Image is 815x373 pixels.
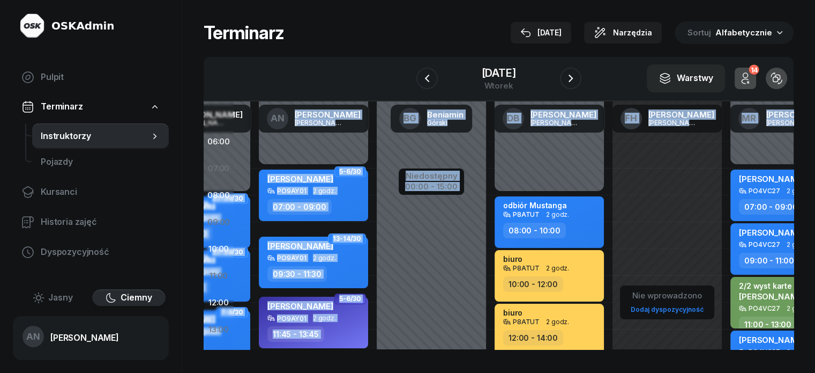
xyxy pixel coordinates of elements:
div: 11:00 - 13:00 [739,317,797,332]
span: Pulpit [41,70,160,84]
div: Niedostępny [405,172,458,180]
span: 2 godz. [787,187,810,195]
button: Warstwy [647,64,725,92]
div: Nie wprowadzono [626,289,708,303]
div: [PERSON_NAME] [530,111,596,119]
button: Sortuj Alfabetycznie [675,21,794,44]
div: biuro [503,254,522,264]
a: DB[PERSON_NAME][PERSON_NAME] [494,105,605,133]
div: 12:00 - 14:00 [503,330,563,346]
span: Alfabetycznie [715,27,772,38]
div: [PERSON_NAME] [295,119,346,126]
div: OSKAdmin [51,18,114,33]
div: [PERSON_NAME] [648,119,700,126]
span: Terminarz [41,100,83,114]
span: [PERSON_NAME] [739,174,805,184]
div: PO9AY01 [277,315,306,322]
span: 2 godz. [787,305,810,312]
a: Terminarz [13,94,169,119]
span: 2 godz. [787,348,810,356]
div: 09:00 - 11:00 [739,253,799,268]
span: 2 godz. [313,187,336,195]
div: 11:45 - 13:45 [267,326,324,342]
button: Nie wprowadzonoDodaj dyspozycyjność [626,287,708,318]
span: 2 godz. [787,241,810,248]
span: Kursanci [41,185,160,199]
img: logo-light@2x.png [19,13,45,39]
div: [PERSON_NAME] [648,111,714,119]
div: 10:00 [204,236,234,262]
div: 07:00 [204,155,234,182]
div: 08:00 [204,182,234,209]
div: PO4VC27 [749,187,780,194]
div: Warstwy [659,71,713,85]
span: FH [625,114,637,123]
span: Sortuj [687,26,713,40]
a: Kursanci [13,179,169,205]
span: Jasny [48,291,73,305]
div: Górski [427,119,463,126]
span: AN [26,332,40,341]
button: Niedostępny00:00 - 15:00 [405,170,458,193]
span: [PERSON_NAME] [739,335,805,345]
span: 5-6/30 [339,298,361,300]
div: 08:00 - 10:00 [503,223,566,238]
div: 06:00 [204,128,234,155]
div: 12:00 [204,289,234,316]
div: 07:00 - 09:00 [267,199,332,215]
div: [DATE] [520,26,562,39]
button: Narzędzia [584,22,662,43]
span: [PERSON_NAME] [267,301,333,311]
div: Beniamin [427,111,463,119]
a: AN[PERSON_NAME][PERSON_NAME] [258,105,369,133]
span: 2 godz. [313,254,336,262]
div: odbiór Mustanga [503,201,567,210]
div: P8ATUT [513,318,540,325]
div: 10:00 - 12:00 [503,276,563,292]
div: 14:00 [204,343,234,370]
a: BGBeniaminGórski [391,105,472,133]
span: 2 godz. [546,211,569,218]
span: AN [271,114,285,123]
span: [PERSON_NAME] [739,228,805,238]
button: [DATE] [511,22,571,43]
div: P8ATUT [513,265,540,272]
a: Instruktorzy [32,123,169,149]
span: 13-14/30 [333,238,361,240]
button: Ciemny [92,289,166,306]
div: PO4VC27 [749,305,780,312]
a: Historia zajęć [13,209,169,235]
div: 14 [749,65,759,75]
span: Ciemny [121,291,152,305]
div: wtorek [481,82,515,90]
a: Pulpit [13,64,169,90]
div: 13:00 [204,316,234,343]
div: 09:00 [204,209,234,236]
div: 07:00 - 09:00 [739,199,803,215]
span: 5-6/30 [339,171,361,173]
span: BG [403,114,416,123]
span: Historia zajęć [41,215,160,229]
a: FH[PERSON_NAME][PERSON_NAME] [612,105,723,133]
div: P8ATUT [513,211,540,218]
span: Instruktorzy [41,129,149,143]
a: Dodaj dyspozycyjność [626,303,708,316]
div: 09:30 - 11:30 [267,266,327,282]
div: 00:00 - 15:00 [405,180,458,191]
span: Pojazdy [41,155,160,169]
span: 2 godz. [313,315,336,322]
span: 2 godz. [546,265,569,272]
a: Pojazdy [32,149,169,175]
span: MR [742,114,756,123]
div: biuro [503,308,522,317]
div: PO9AY01 [277,187,306,194]
span: [PERSON_NAME] [267,174,333,184]
div: PO4VC27 [749,241,780,248]
span: Dyspozycyjność [41,245,160,259]
a: Dyspozycyjność [13,239,169,265]
div: [PERSON_NAME] [295,111,361,119]
div: PO9AY01 [277,254,306,261]
span: [PERSON_NAME] [267,241,333,251]
button: Jasny [16,289,90,306]
span: DB [507,114,519,123]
